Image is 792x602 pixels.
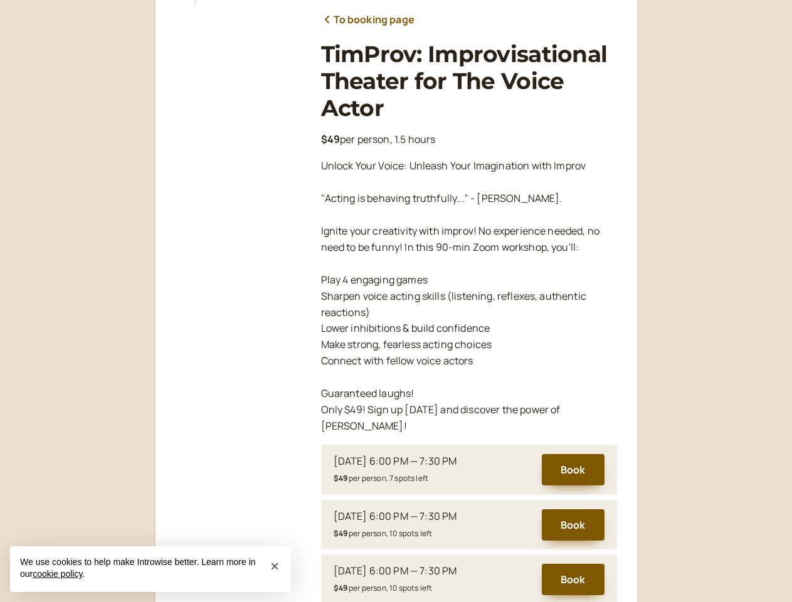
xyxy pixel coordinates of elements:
[33,569,82,579] a: cookie policy
[334,473,347,483] b: $49
[542,509,605,541] button: Book
[542,454,605,485] button: Book
[270,557,279,574] span: ×
[334,528,433,539] small: per person, 10 spots left
[10,546,291,592] div: We use cookies to help make Introwise better. Learn more in our .
[321,132,340,146] b: $49
[334,563,457,579] div: [DATE] 6:00 PM — 7:30 PM
[542,564,605,595] button: Book
[265,556,285,576] button: Close this notice
[334,583,433,593] small: per person, 10 spots left
[321,132,617,148] p: per person, 1.5 hours
[334,453,457,470] div: [DATE] 6:00 PM — 7:30 PM
[334,528,347,539] b: $49
[334,473,429,483] small: per person, 7 spots left
[321,158,617,434] p: Unlock Your Voice: Unleash Your Imagination with Improv "Acting is behaving truthfully..." - [PER...
[334,583,347,593] b: $49
[321,12,414,28] a: To booking page
[321,41,617,122] h1: TimProv: Improvisational Theater for The Voice Actor
[334,509,457,525] div: [DATE] 6:00 PM — 7:30 PM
